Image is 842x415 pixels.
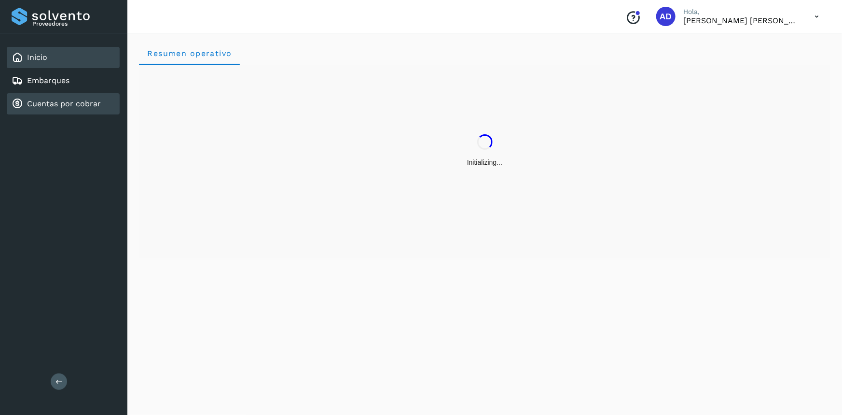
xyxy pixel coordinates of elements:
a: Embarques [27,76,69,85]
div: Embarques [7,70,120,91]
a: Inicio [27,53,47,62]
div: Inicio [7,47,120,68]
div: Cuentas por cobrar [7,93,120,114]
a: Cuentas por cobrar [27,99,101,108]
p: Proveedores [32,20,116,27]
p: ALMA DELIA CASTAÑEDA MERCADO [683,16,799,25]
p: Hola, [683,8,799,16]
span: Resumen operativo [147,49,232,58]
